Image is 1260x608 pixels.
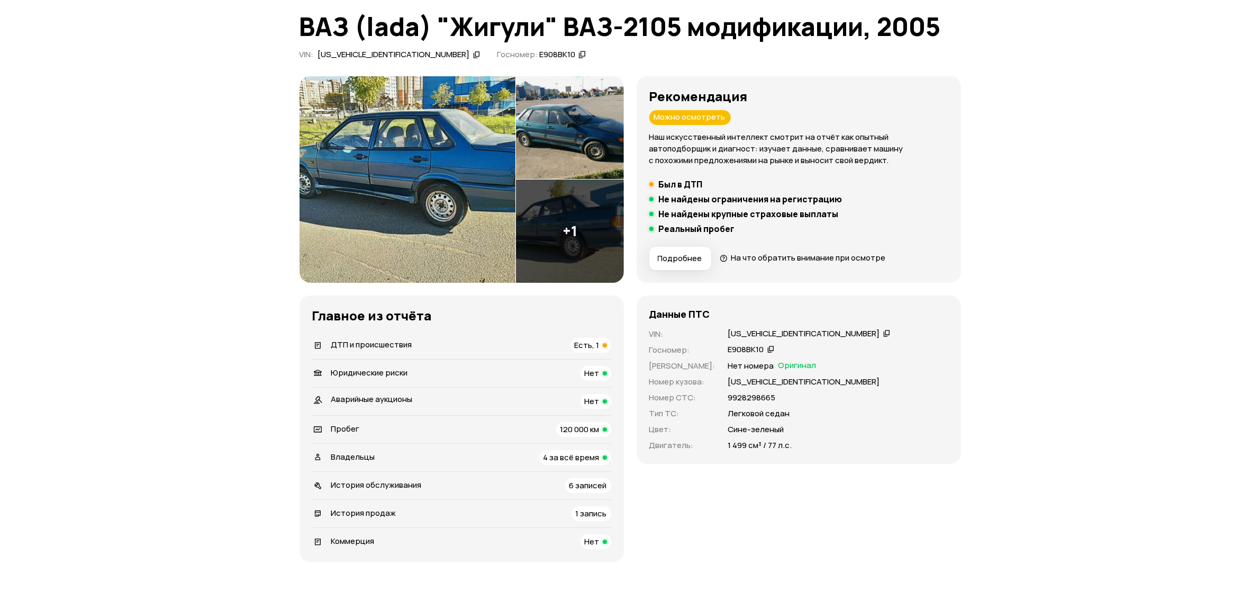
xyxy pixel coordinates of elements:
[312,308,611,323] h3: Главное из отчёта
[649,440,715,451] p: Двигатель :
[658,253,702,264] span: Подробнее
[575,339,600,351] span: Есть, 1
[331,339,412,350] span: ДТП и происшествия
[331,451,375,462] span: Владельцы
[728,424,784,435] p: Сине-зеленый
[649,110,731,125] div: Можно осмотреть
[728,376,880,388] p: [US_VEHICLE_IDENTIFICATION_NUMBER]
[728,344,764,355] div: Е908ВК10
[560,424,600,435] span: 120 000 км
[649,89,948,104] h3: Рекомендация
[331,367,408,378] span: Юридические риски
[649,392,715,404] p: Номер СТС :
[331,479,422,490] span: История обслуживания
[720,252,886,263] a: На что обратить внимание при осмотре
[649,131,948,166] p: Наш искусственный интеллект смотрит на отчёт как опытный автоподборщик и диагност: изучает данные...
[585,396,600,407] span: Нет
[649,376,715,388] p: Номер кузова :
[569,480,607,491] span: 6 записей
[659,179,703,190] h5: Был в ДТП
[649,408,715,419] p: Тип ТС :
[649,360,715,372] p: [PERSON_NAME] :
[649,247,711,270] button: Подробнее
[331,535,375,547] span: Коммерция
[318,49,470,60] div: [US_VEHICLE_IDENTIFICATION_NUMBER]
[778,360,817,372] span: Оригинал
[539,49,575,60] div: Е908ВК10
[576,508,607,519] span: 1 запись
[731,252,885,263] span: На что обратить внимание при осмотре
[659,209,839,219] h5: Не найдены крупные страховые выплаты
[659,223,735,234] h5: Реальный пробег
[728,360,774,372] p: Нет номера
[585,368,600,379] span: Нет
[331,423,360,434] span: Пробег
[649,344,715,356] p: Госномер :
[300,12,961,41] h1: ВАЗ (lada) "Жигули" ВАЗ-2105 модификации, 2005
[649,424,715,435] p: Цвет :
[331,394,413,405] span: Аварийные аукционы
[649,328,715,340] p: VIN :
[728,328,880,339] div: [US_VEHICLE_IDENTIFICATION_NUMBER]
[728,408,790,419] p: Легковой седан
[659,194,842,204] h5: Не найдены ограничения на регистрацию
[300,49,314,60] span: VIN :
[585,536,600,547] span: Нет
[331,507,396,518] span: История продаж
[543,452,600,463] span: 4 за всё время
[728,440,792,451] p: 1 499 см³ / 77 л.с.
[497,49,538,60] span: Госномер:
[649,308,710,320] h4: Данные ПТС
[728,392,776,404] p: 9928298665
